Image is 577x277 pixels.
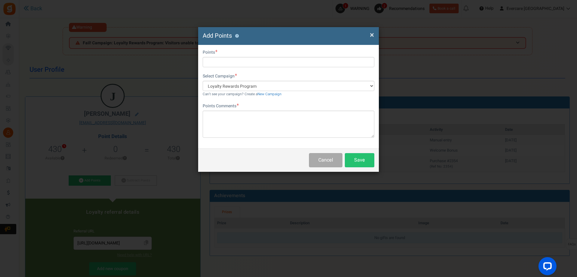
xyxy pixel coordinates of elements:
label: Select Campaign [203,73,237,79]
span: Add Points [203,31,232,40]
a: New Campaign [257,92,282,97]
label: Points Comments [203,103,239,109]
button: Cancel [309,153,342,167]
small: Can't see your campaign? Create a [203,92,282,97]
label: Points [203,49,217,55]
button: Save [345,153,374,167]
button: ? [235,34,239,38]
span: × [370,29,374,41]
